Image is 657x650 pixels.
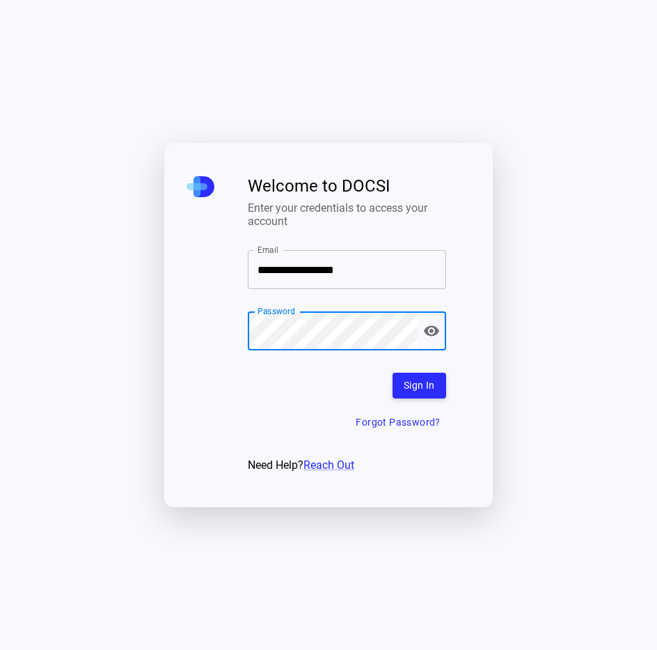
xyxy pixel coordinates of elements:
[248,457,446,474] div: Need Help?
[393,373,446,398] button: Sign In
[248,201,446,228] span: Enter your credentials to access your account
[303,458,354,472] a: Reach Out
[258,244,279,256] label: Email
[248,176,446,196] span: Welcome to DOCSI
[350,410,445,435] button: Forgot Password?
[187,176,214,197] img: DOCSI Mini Logo
[258,305,294,317] label: Password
